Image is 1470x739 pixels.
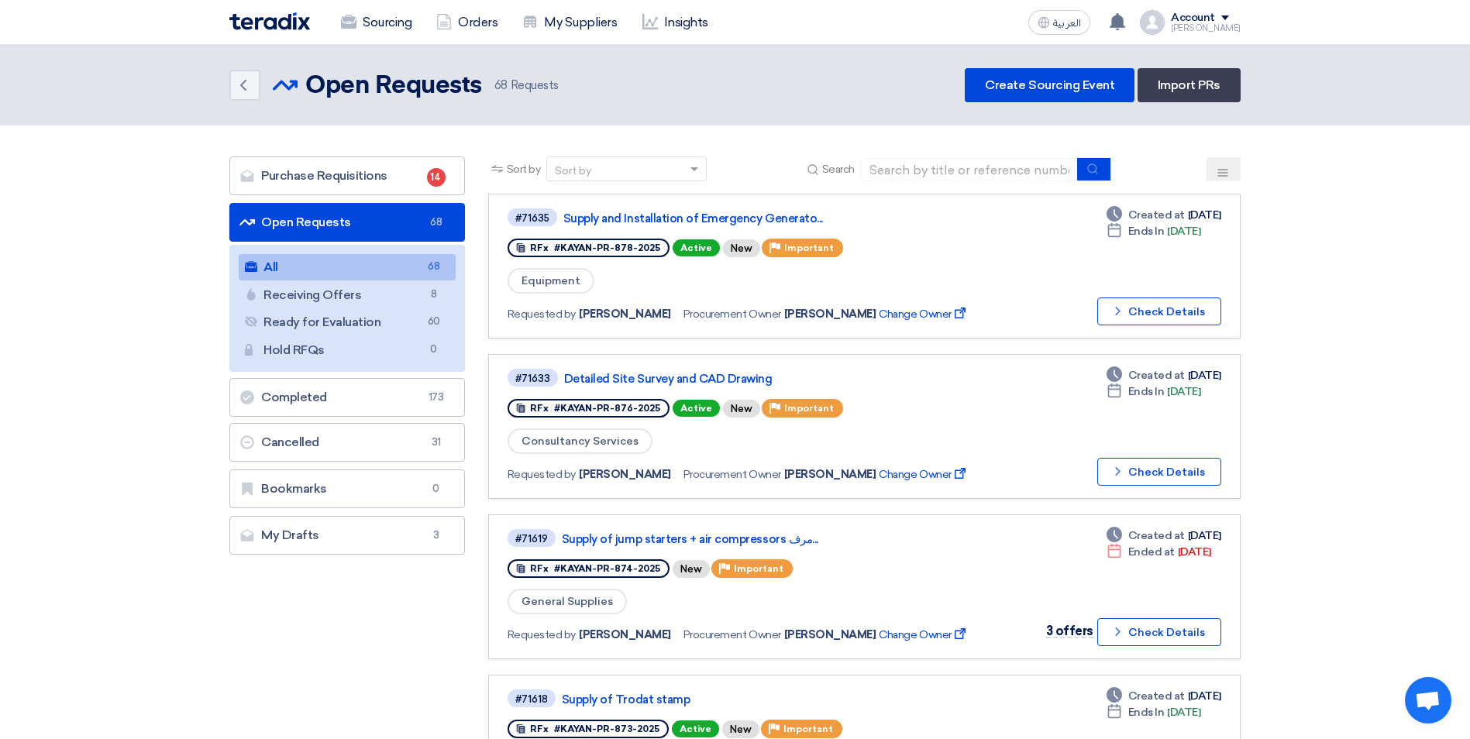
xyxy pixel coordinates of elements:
[1128,528,1185,544] span: Created at
[579,466,671,483] span: [PERSON_NAME]
[229,516,465,555] a: My Drafts3
[508,589,627,614] span: General Supplies
[1097,458,1221,486] button: Check Details
[1053,18,1081,29] span: العربية
[1107,367,1221,383] div: [DATE]
[879,466,968,483] span: Change Owner
[515,213,549,223] div: #71635
[784,306,876,322] span: [PERSON_NAME]
[672,720,719,737] span: Active
[965,68,1134,102] a: Create Sourcing Event
[229,378,465,417] a: Completed173
[1107,223,1201,239] div: [DATE]
[723,400,760,418] div: New
[229,423,465,462] a: Cancelled31
[861,158,1078,181] input: Search by title or reference number
[1171,24,1241,33] div: [PERSON_NAME]
[1107,704,1201,720] div: [DATE]
[1128,223,1165,239] span: Ends In
[239,254,456,280] a: All
[229,12,310,30] img: Teradix logo
[1128,207,1185,223] span: Created at
[530,242,549,253] span: RFx
[1128,544,1175,560] span: Ended at
[229,156,465,195] a: Purchase Requisitions14
[515,694,548,704] div: #71618
[1138,68,1241,102] a: Import PRs
[427,215,446,230] span: 68
[515,373,550,383] div: #71633
[530,403,549,414] span: RFx
[1107,207,1221,223] div: [DATE]
[554,403,660,414] span: #KAYAN-PR-876-2025
[510,5,629,40] a: My Suppliers
[494,78,508,92] span: 68
[1097,618,1221,646] button: Check Details
[1097,297,1221,325] button: Check Details
[508,428,652,454] span: Consultancy Services
[427,481,446,497] span: 0
[508,466,576,483] span: Requested by
[229,203,465,242] a: Open Requests68
[508,306,576,322] span: Requested by
[425,259,443,275] span: 68
[329,5,424,40] a: Sourcing
[427,168,446,187] span: 14
[784,627,876,643] span: [PERSON_NAME]
[1128,367,1185,383] span: Created at
[239,337,456,363] a: Hold RFQs
[508,627,576,643] span: Requested by
[427,528,446,543] span: 3
[1107,528,1221,544] div: [DATE]
[1107,688,1221,704] div: [DATE]
[564,372,952,386] a: Detailed Site Survey and CAD Drawing
[673,560,710,578] div: New
[822,161,855,177] span: Search
[722,720,759,738] div: New
[783,724,833,734] span: Important
[555,163,591,179] div: Sort by
[1128,383,1165,400] span: Ends In
[229,469,465,508] a: Bookmarks0
[630,5,721,40] a: Insights
[1107,383,1201,400] div: [DATE]
[425,314,443,330] span: 60
[1128,704,1165,720] span: Ends In
[1107,544,1211,560] div: [DATE]
[424,5,510,40] a: Orders
[425,287,443,303] span: 8
[683,627,781,643] span: Procurement Owner
[784,403,834,414] span: Important
[784,242,834,253] span: Important
[1140,10,1165,35] img: profile_test.png
[554,242,660,253] span: #KAYAN-PR-878-2025
[562,532,949,546] a: Supply of jump starters + air compressors مرف...
[554,724,659,734] span: #KAYAN-PR-873-2025
[1128,688,1185,704] span: Created at
[530,563,549,574] span: RFx
[673,400,720,417] span: Active
[554,563,660,574] span: #KAYAN-PR-874-2025
[508,268,594,294] span: Equipment
[305,70,482,101] h2: Open Requests
[683,466,781,483] span: Procurement Owner
[425,342,443,358] span: 0
[427,390,446,405] span: 173
[723,239,760,257] div: New
[579,627,671,643] span: [PERSON_NAME]
[734,563,783,574] span: Important
[1405,677,1451,724] div: Open chat
[579,306,671,322] span: [PERSON_NAME]
[562,693,949,706] a: Supply of Trodat stamp
[239,309,456,335] a: Ready for Evaluation
[507,161,541,177] span: Sort by
[879,627,968,643] span: Change Owner
[784,466,876,483] span: [PERSON_NAME]
[879,306,968,322] span: Change Owner
[683,306,781,322] span: Procurement Owner
[1171,12,1215,25] div: Account
[515,534,548,544] div: #71619
[1028,10,1090,35] button: العربية
[239,282,456,308] a: Receiving Offers
[494,77,559,95] span: Requests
